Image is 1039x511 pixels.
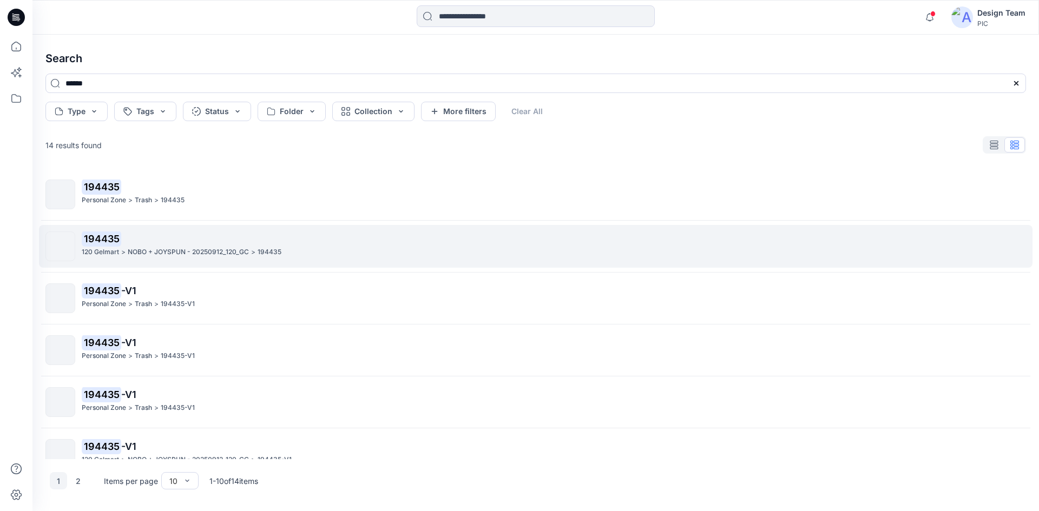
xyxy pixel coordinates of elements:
p: > [154,298,159,310]
p: Trash [135,350,152,362]
div: 10 [169,475,177,487]
button: Type [45,102,108,121]
span: -V1 [121,441,136,452]
p: > [128,195,133,206]
mark: 194435 [82,439,121,454]
p: > [128,402,133,414]
p: Trash [135,402,152,414]
p: 14 results found [45,140,102,151]
div: PIC [977,19,1025,28]
mark: 194435 [82,179,121,194]
p: > [128,298,133,310]
p: 1 - 10 of 14 items [209,475,258,487]
p: > [251,247,255,258]
span: -V1 [121,337,136,348]
p: > [154,402,159,414]
h4: Search [37,43,1035,74]
span: -V1 [121,285,136,296]
mark: 194435 [82,335,121,350]
p: 194435-V1 [161,402,195,414]
a: 194435-V1Personal Zone>Trash>194435-V1 [39,277,1033,320]
p: 120 Gelmart [82,247,119,258]
button: 2 [69,472,87,489]
p: NOBO + JOYSPUN - 20250912_120_GC [128,247,249,258]
button: More filters [421,102,496,121]
p: Personal Zone [82,402,126,414]
p: Personal Zone [82,195,126,206]
button: Status [183,102,251,121]
button: Folder [258,102,326,121]
p: Trash [135,298,152,310]
div: Design Team [977,6,1025,19]
a: 194435120 Gelmart>NOBO + JOYSPUN - 20250912_120_GC>194435 [39,225,1033,268]
p: 194435 [258,247,281,258]
button: Tags [114,102,176,121]
p: > [251,454,255,466]
p: 194435-V1 [161,298,195,310]
a: 194435Personal Zone>Trash>194435 [39,173,1033,216]
button: Collection [332,102,415,121]
p: Trash [135,195,152,206]
p: > [154,350,159,362]
p: Personal Zone [82,350,126,362]
span: -V1 [121,389,136,400]
img: avatar [951,6,973,28]
p: > [121,247,126,258]
p: Personal Zone [82,298,126,310]
p: > [128,350,133,362]
p: 194435-V1 [161,350,195,362]
mark: 194435 [82,231,121,246]
p: 194435 [161,195,185,206]
a: 194435-V1Personal Zone>Trash>194435-V1 [39,381,1033,423]
p: NOBO + JOYSPUN - 20250912_120_GC [128,454,249,466]
mark: 194435 [82,283,121,298]
p: Items per page [104,475,158,487]
p: > [154,195,159,206]
mark: 194435 [82,387,121,402]
p: 194435-V1 [258,454,292,466]
button: 1 [50,472,67,489]
p: 120 Gelmart [82,454,119,466]
p: > [121,454,126,466]
a: 194435-V1120 Gelmart>NOBO + JOYSPUN - 20250912_120_GC>194435-V1 [39,433,1033,475]
a: 194435-V1Personal Zone>Trash>194435-V1 [39,329,1033,371]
